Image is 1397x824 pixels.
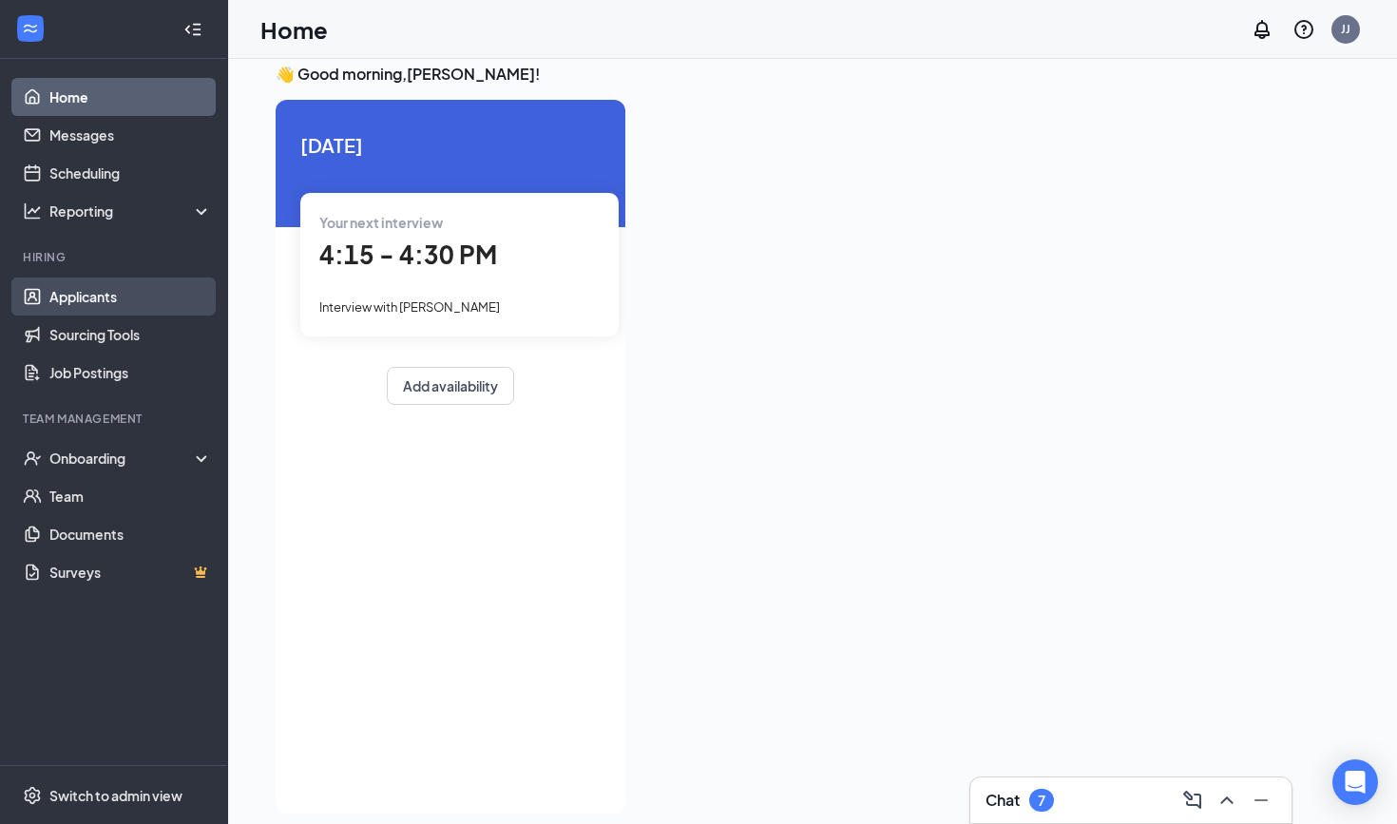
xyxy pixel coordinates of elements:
div: Open Intercom Messenger [1332,759,1378,805]
div: JJ [1341,21,1350,37]
a: Sourcing Tools [49,316,212,354]
svg: Notifications [1251,18,1273,41]
a: Job Postings [49,354,212,392]
a: Messages [49,116,212,154]
a: Documents [49,515,212,553]
svg: ChevronUp [1215,789,1238,812]
button: ComposeMessage [1177,785,1208,815]
h1: Home [260,13,328,46]
button: Add availability [387,367,514,405]
div: Switch to admin view [49,786,182,805]
a: Scheduling [49,154,212,192]
button: ChevronUp [1212,785,1242,815]
h3: 👋 Good morning, [PERSON_NAME] ! [276,64,1349,85]
a: Home [49,78,212,116]
svg: QuestionInfo [1292,18,1315,41]
svg: Minimize [1250,789,1273,812]
svg: UserCheck [23,449,42,468]
a: SurveysCrown [49,553,212,591]
div: 7 [1038,793,1045,809]
svg: Settings [23,786,42,805]
div: Hiring [23,249,208,265]
div: Onboarding [49,449,196,468]
svg: Analysis [23,201,42,220]
svg: WorkstreamLogo [21,19,40,38]
h3: Chat [986,790,1020,811]
span: Your next interview [319,214,443,231]
svg: Collapse [183,20,202,39]
div: Reporting [49,201,213,220]
span: [DATE] [300,130,601,160]
svg: ComposeMessage [1181,789,1204,812]
div: Team Management [23,411,208,427]
button: Minimize [1246,785,1276,815]
span: Interview with [PERSON_NAME] [319,299,500,315]
span: 4:15 - 4:30 PM [319,239,497,270]
a: Applicants [49,278,212,316]
a: Team [49,477,212,515]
